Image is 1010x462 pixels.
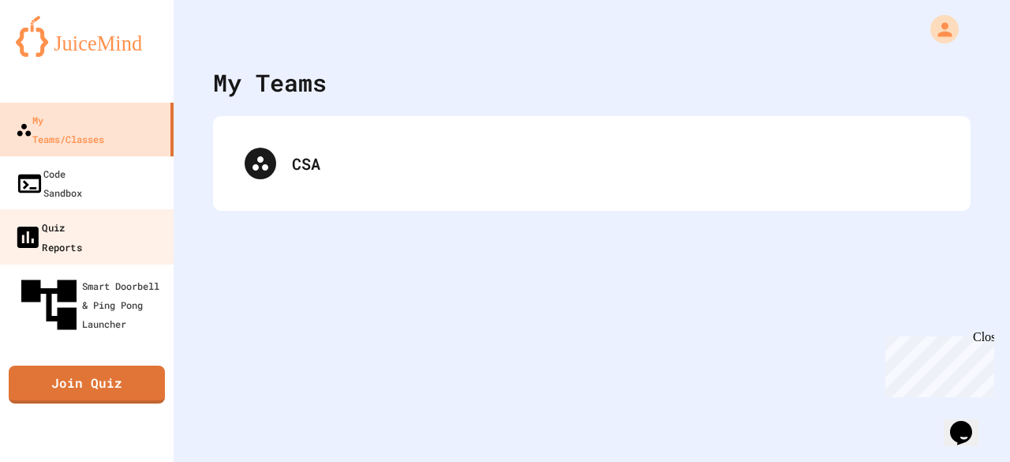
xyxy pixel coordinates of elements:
div: My Account [914,11,963,47]
div: Code Sandbox [16,164,82,202]
div: My Teams/Classes [16,111,104,148]
div: CSA [292,152,939,175]
div: CSA [229,132,955,195]
div: My Teams [213,65,327,100]
iframe: chat widget [879,330,994,397]
iframe: chat widget [944,399,994,446]
a: Join Quiz [9,366,165,404]
div: Smart Doorbell & Ping Pong Launcher [16,272,167,338]
div: Chat with us now!Close [6,6,109,100]
img: logo-orange.svg [16,16,158,57]
div: Quiz Reports [13,217,82,256]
